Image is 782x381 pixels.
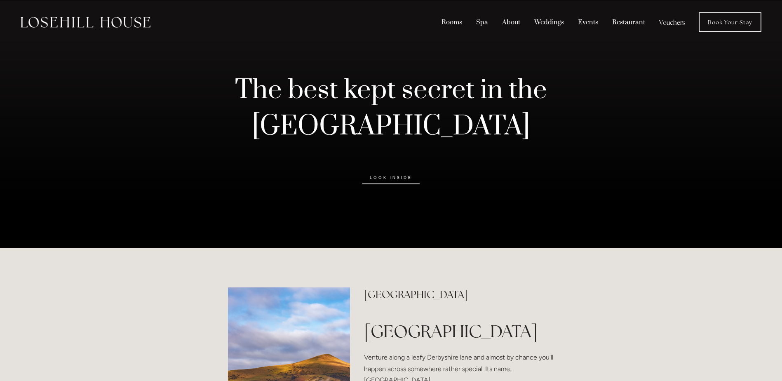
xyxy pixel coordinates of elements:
div: About [496,14,526,30]
div: Events [572,14,604,30]
div: Spa [470,14,494,30]
a: Vouchers [653,14,691,30]
h2: [GEOGRAPHIC_DATA] [364,287,554,302]
a: Book Your Stay [699,12,761,32]
strong: The best kept secret in the [GEOGRAPHIC_DATA] [235,73,553,143]
h1: [GEOGRAPHIC_DATA] [364,319,554,343]
a: look inside [362,171,419,184]
img: Losehill House [21,17,150,28]
div: Restaurant [606,14,651,30]
div: Rooms [435,14,468,30]
div: Weddings [528,14,570,30]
